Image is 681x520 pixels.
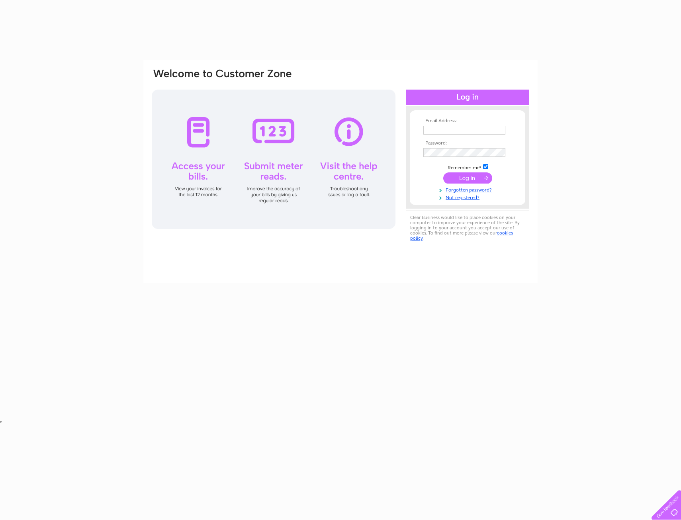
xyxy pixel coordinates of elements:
a: Forgotten password? [423,186,514,193]
div: Clear Business would like to place cookies on your computer to improve your experience of the sit... [406,211,529,245]
a: cookies policy [410,230,513,241]
th: Email Address: [421,118,514,124]
input: Submit [443,172,492,184]
th: Password: [421,141,514,146]
td: Remember me? [421,163,514,171]
a: Not registered? [423,193,514,201]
